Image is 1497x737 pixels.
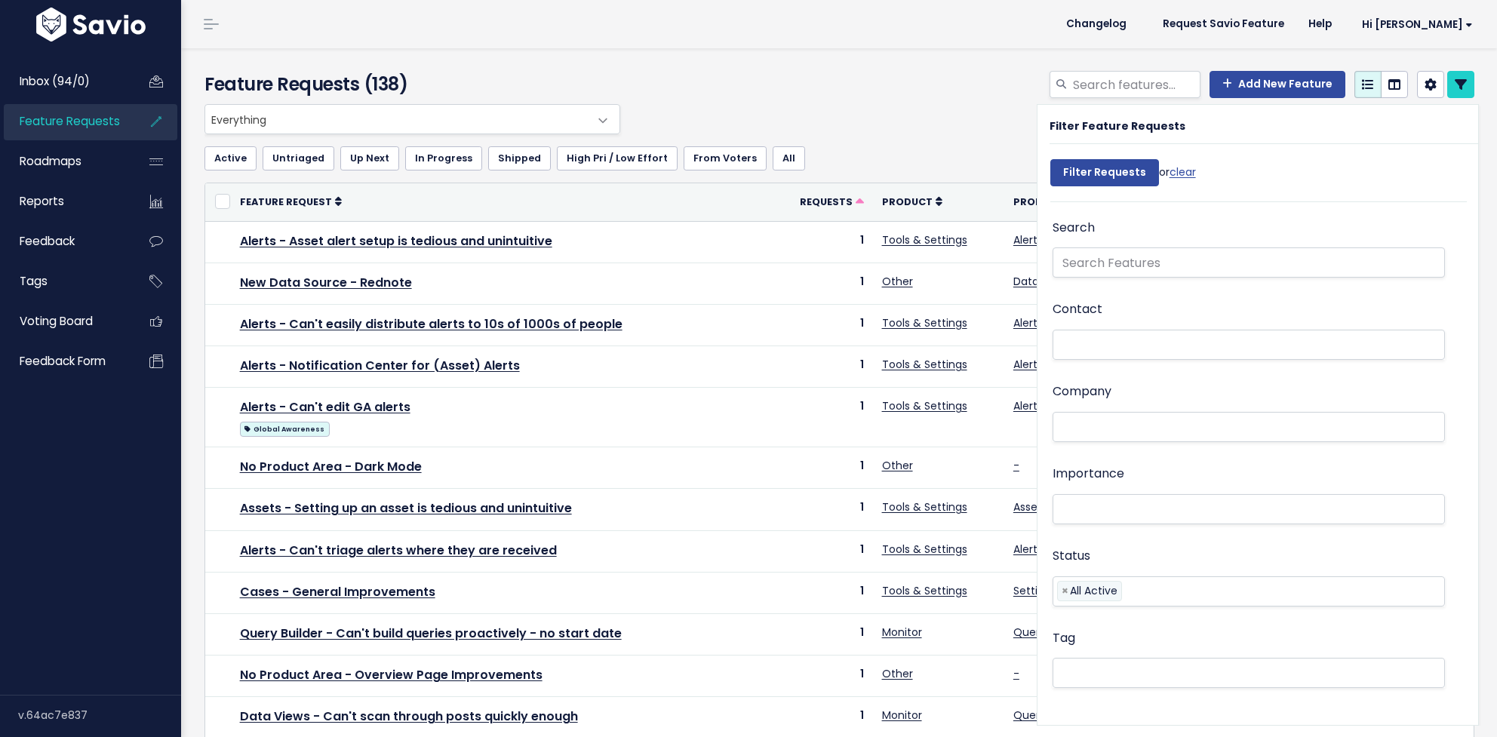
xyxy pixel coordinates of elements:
[20,313,93,329] span: Voting Board
[1013,232,1043,247] a: Alerts
[773,146,805,170] a: All
[882,232,967,247] a: Tools & Settings
[488,146,551,170] a: Shipped
[882,274,913,289] a: Other
[240,419,330,438] a: Global Awareness
[4,184,125,219] a: Reports
[882,542,967,557] a: Tools & Settings
[800,195,853,208] span: Requests
[20,233,75,249] span: Feedback
[4,344,125,379] a: Feedback form
[882,499,967,514] a: Tools & Settings
[1170,164,1196,180] a: clear
[240,422,330,437] span: Global Awareness
[240,315,622,333] a: Alerts - Can't easily distribute alerts to 10s of 1000s of people
[800,194,864,209] a: Requests
[240,398,410,416] a: Alerts - Can't edit GA alerts
[783,489,873,530] td: 1
[32,8,149,41] img: logo-white.9d6f32f41409.svg
[4,224,125,259] a: Feedback
[1071,71,1200,98] input: Search features...
[783,614,873,656] td: 1
[783,263,873,304] td: 1
[405,146,482,170] a: In Progress
[1013,499,1047,514] a: Assets
[204,146,1474,170] ul: Filter feature requests
[1013,625,1084,640] a: Query Builder
[684,146,767,170] a: From Voters
[1151,13,1296,35] a: Request Savio Feature
[882,583,967,598] a: Tools & Settings
[783,346,873,388] td: 1
[4,304,125,339] a: Voting Board
[882,357,967,372] a: Tools & Settings
[783,656,873,697] td: 1
[20,273,48,289] span: Tags
[1053,217,1095,239] label: Search
[240,499,572,517] a: Assets - Setting up an asset is tedious and unintuitive
[240,194,342,209] a: Feature Request
[240,458,422,475] a: No Product Area - Dark Mode
[18,696,181,735] div: v.64ac7e837
[240,666,543,683] a: No Product Area - Overview Page Improvements
[1066,19,1127,29] span: Changelog
[1013,195,1092,208] span: Product Area
[882,458,913,473] a: Other
[20,353,106,369] span: Feedback form
[1013,458,1019,473] a: -
[1062,582,1068,600] span: ×
[783,304,873,345] td: 1
[1296,13,1344,35] a: Help
[882,315,967,330] a: Tools & Settings
[240,708,578,725] a: Data Views - Can't scan through posts quickly enough
[1013,315,1043,330] a: Alerts
[205,105,589,134] span: Everything
[1053,299,1102,321] label: Contact
[882,625,922,640] a: Monitor
[4,104,125,139] a: Feature Requests
[20,113,120,129] span: Feature Requests
[882,194,942,209] a: Product
[340,146,399,170] a: Up Next
[240,195,332,208] span: Feature Request
[1050,118,1185,134] strong: Filter Feature Requests
[783,530,873,572] td: 1
[783,447,873,489] td: 1
[1013,666,1019,681] a: -
[204,104,620,134] span: Everything
[4,64,125,99] a: Inbox (94/0)
[1053,463,1124,485] label: Importance
[783,572,873,613] td: 1
[240,542,557,559] a: Alerts - Can't triage alerts where they are received
[204,146,257,170] a: Active
[783,388,873,447] td: 1
[240,232,552,250] a: Alerts - Asset alert setup is tedious and unintuitive
[1013,398,1043,413] a: Alerts
[1013,583,1056,598] a: Settings
[240,274,412,291] a: New Data Source - Rednote
[1053,381,1111,403] label: Company
[1210,71,1345,98] a: Add New Feature
[240,583,435,600] a: Cases - General Improvements
[204,71,613,98] h4: Feature Requests (138)
[1053,247,1445,278] input: Search Features
[1344,13,1485,36] a: Hi [PERSON_NAME]
[1053,709,1138,731] label: Feedback Tag
[1050,152,1196,201] div: or
[20,73,90,89] span: Inbox (94/0)
[1362,19,1473,30] span: Hi [PERSON_NAME]
[1013,542,1043,557] a: Alerts
[783,221,873,263] td: 1
[882,398,967,413] a: Tools & Settings
[1053,628,1075,649] label: Tag
[20,153,81,169] span: Roadmaps
[1053,545,1090,567] label: Status
[263,146,334,170] a: Untriaged
[1013,194,1102,209] a: Product Area
[1057,581,1122,601] li: All Active
[1013,357,1043,372] a: Alerts
[557,146,678,170] a: High Pri / Low Effort
[882,666,913,681] a: Other
[882,195,933,208] span: Product
[4,144,125,179] a: Roadmaps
